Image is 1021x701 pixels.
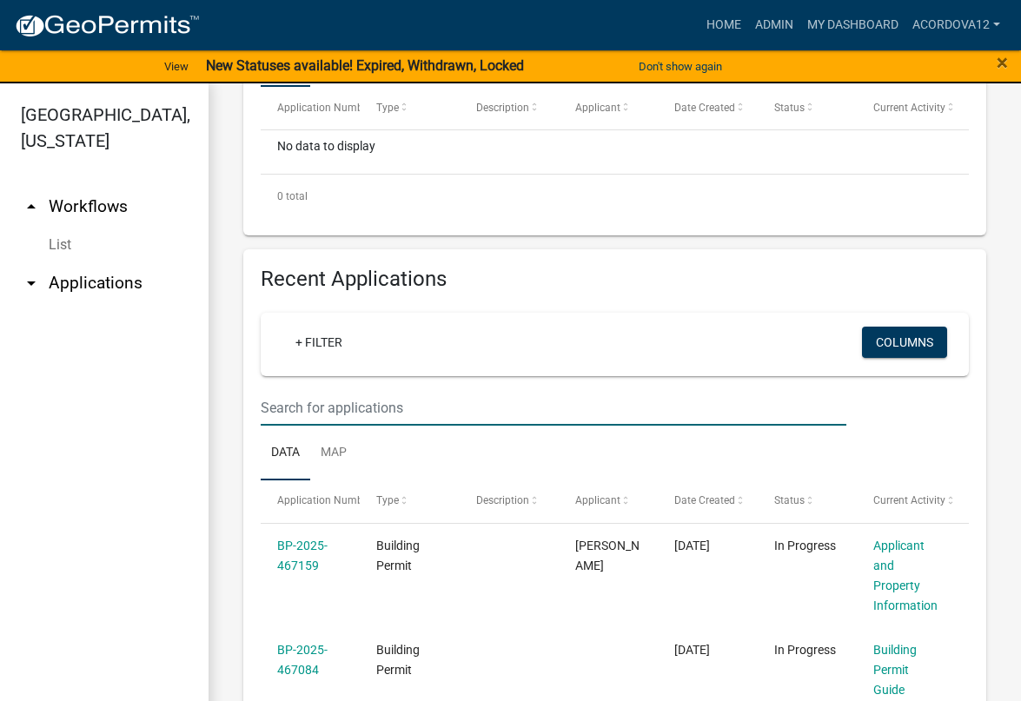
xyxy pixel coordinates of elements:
[800,9,905,42] a: My Dashboard
[460,87,559,129] datatable-header-cell: Description
[674,643,710,657] span: 08/20/2025
[21,196,42,217] i: arrow_drop_up
[261,426,310,481] a: Data
[674,102,735,114] span: Date Created
[157,52,196,81] a: View
[460,480,559,522] datatable-header-cell: Description
[376,494,399,506] span: Type
[862,327,947,358] button: Columns
[873,102,945,114] span: Current Activity
[748,9,800,42] a: Admin
[699,9,748,42] a: Home
[282,327,356,358] a: + Filter
[757,480,856,522] datatable-header-cell: Status
[873,494,945,506] span: Current Activity
[376,102,399,114] span: Type
[757,87,856,129] datatable-header-cell: Status
[575,102,620,114] span: Applicant
[360,87,459,129] datatable-header-cell: Type
[774,643,836,657] span: In Progress
[476,494,529,506] span: Description
[261,480,360,522] datatable-header-cell: Application Number
[206,57,524,74] strong: New Statuses available! Expired, Withdrawn, Locked
[360,480,459,522] datatable-header-cell: Type
[277,102,372,114] span: Application Number
[21,273,42,294] i: arrow_drop_down
[997,50,1008,75] span: ×
[997,52,1008,73] button: Close
[559,480,658,522] datatable-header-cell: Applicant
[376,539,420,572] span: Building Permit
[376,643,420,677] span: Building Permit
[261,267,969,292] h4: Recent Applications
[575,494,620,506] span: Applicant
[277,494,372,506] span: Application Number
[857,480,956,522] datatable-header-cell: Current Activity
[261,130,969,174] div: No data to display
[559,87,658,129] datatable-header-cell: Applicant
[261,390,846,426] input: Search for applications
[310,426,357,481] a: Map
[774,102,805,114] span: Status
[658,87,757,129] datatable-header-cell: Date Created
[277,643,328,677] a: BP-2025-467084
[873,539,938,612] a: Applicant and Property Information
[261,175,969,218] div: 0 total
[674,494,735,506] span: Date Created
[905,9,1007,42] a: ACORDOVA12
[261,87,360,129] datatable-header-cell: Application Number
[476,102,529,114] span: Description
[674,539,710,552] span: 08/21/2025
[575,539,640,572] span: Jeff Wesolowski
[658,480,757,522] datatable-header-cell: Date Created
[632,52,729,81] button: Don't show again
[857,87,956,129] datatable-header-cell: Current Activity
[277,539,328,572] a: BP-2025-467159
[774,539,836,552] span: In Progress
[873,643,917,697] a: Building Permit Guide
[774,494,805,506] span: Status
